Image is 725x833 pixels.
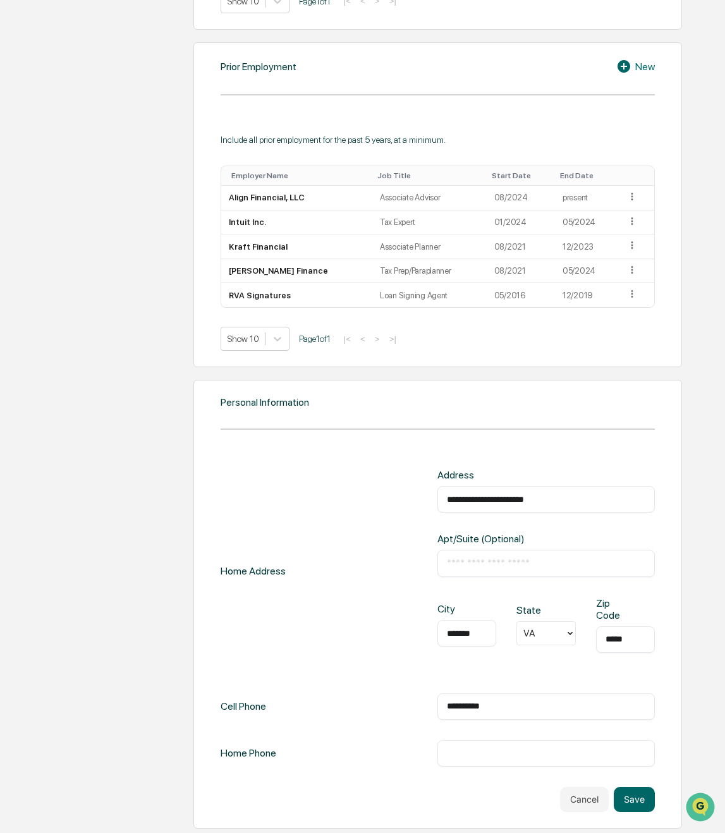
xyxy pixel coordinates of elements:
td: 05/2016 [487,283,555,307]
td: present [555,186,619,210]
div: Prior Employment [221,61,296,73]
td: Kraft Financial [221,234,372,259]
div: 🗄️ [92,161,102,171]
button: > [371,334,384,344]
td: 08/2024 [487,186,555,210]
div: Home Address [221,469,286,672]
div: Personal Information [221,396,309,408]
div: Toggle SortBy [560,171,614,180]
a: Powered byPylon [89,214,153,224]
button: Save [614,787,655,812]
span: Preclearance [25,159,82,172]
div: State [516,604,543,616]
button: |< [340,334,355,344]
div: Toggle SortBy [377,171,482,180]
iframe: Open customer support [685,791,719,825]
div: New [616,59,655,74]
span: Attestations [104,159,157,172]
span: Page 1 of 1 [299,334,331,344]
div: Toggle SortBy [231,171,367,180]
a: 🗄️Attestations [87,154,162,177]
td: 01/2024 [487,210,555,235]
button: Cancel [560,787,609,812]
div: 🔎 [13,185,23,195]
div: 🖐️ [13,161,23,171]
td: 05/2024 [555,210,619,235]
td: Align Financial, LLC [221,186,372,210]
a: 🖐️Preclearance [8,154,87,177]
td: [PERSON_NAME] Finance [221,259,372,284]
td: Tax Prep/Paraplanner [372,259,487,284]
div: Apt/Suite (Optional) [437,533,535,545]
td: RVA Signatures [221,283,372,307]
td: 08/2021 [487,259,555,284]
div: Home Phone [221,740,276,767]
div: Address [437,469,535,481]
div: We're offline, we'll be back soon [43,109,165,119]
a: 🔎Data Lookup [8,178,85,201]
div: City [437,603,464,615]
span: Data Lookup [25,183,80,196]
div: Include all prior employment for the past 5 years, at a minimum. [221,135,655,145]
button: >| [386,334,400,344]
td: Intuit Inc. [221,210,372,235]
td: Loan Signing Agent [372,283,487,307]
td: 12/2023 [555,234,619,259]
p: How can we help? [13,27,230,47]
span: Pylon [126,214,153,224]
td: 08/2021 [487,234,555,259]
button: Start new chat [215,100,230,116]
button: < [356,334,369,344]
img: 1746055101610-c473b297-6a78-478c-a979-82029cc54cd1 [13,97,35,119]
div: Start new chat [43,97,207,109]
td: Associate Advisor [372,186,487,210]
div: Cell Phone [221,693,266,720]
div: Zip Code [596,597,623,621]
div: Toggle SortBy [492,171,550,180]
div: Toggle SortBy [629,171,649,180]
td: Associate Planner [372,234,487,259]
td: Tax Expert [372,210,487,235]
td: 05/2024 [555,259,619,284]
td: 12/2019 [555,283,619,307]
